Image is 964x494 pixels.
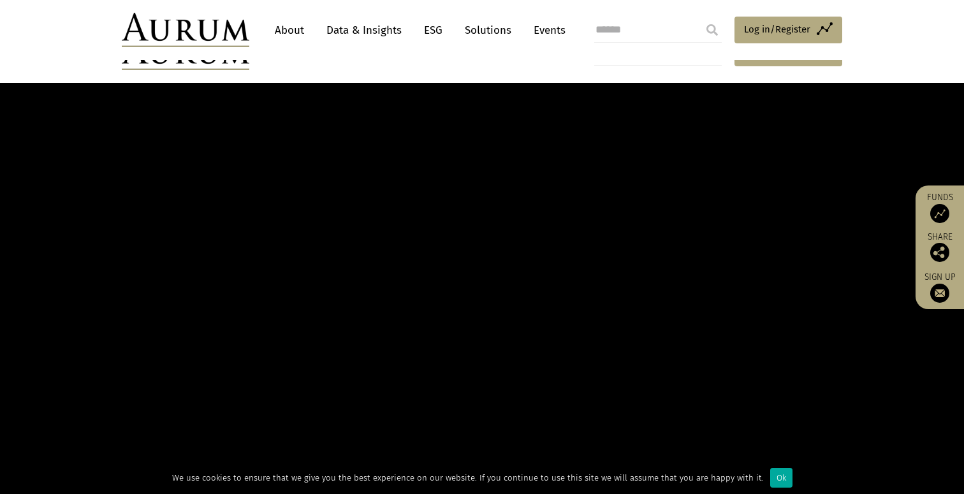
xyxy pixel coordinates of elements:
img: Aurum [122,13,249,47]
img: Access Funds [930,204,949,223]
a: ESG [418,18,449,42]
div: Share [922,233,958,262]
a: Funds [922,192,958,223]
span: Log in/Register [744,22,810,37]
input: Submit [699,17,725,43]
a: Data & Insights [320,18,408,42]
a: About [268,18,310,42]
img: Sign up to our newsletter [930,284,949,303]
a: Solutions [458,18,518,42]
a: Sign up [922,272,958,303]
img: Share this post [930,243,949,262]
a: Log in/Register [734,17,842,43]
div: Ok [770,468,792,488]
a: Events [527,18,566,42]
